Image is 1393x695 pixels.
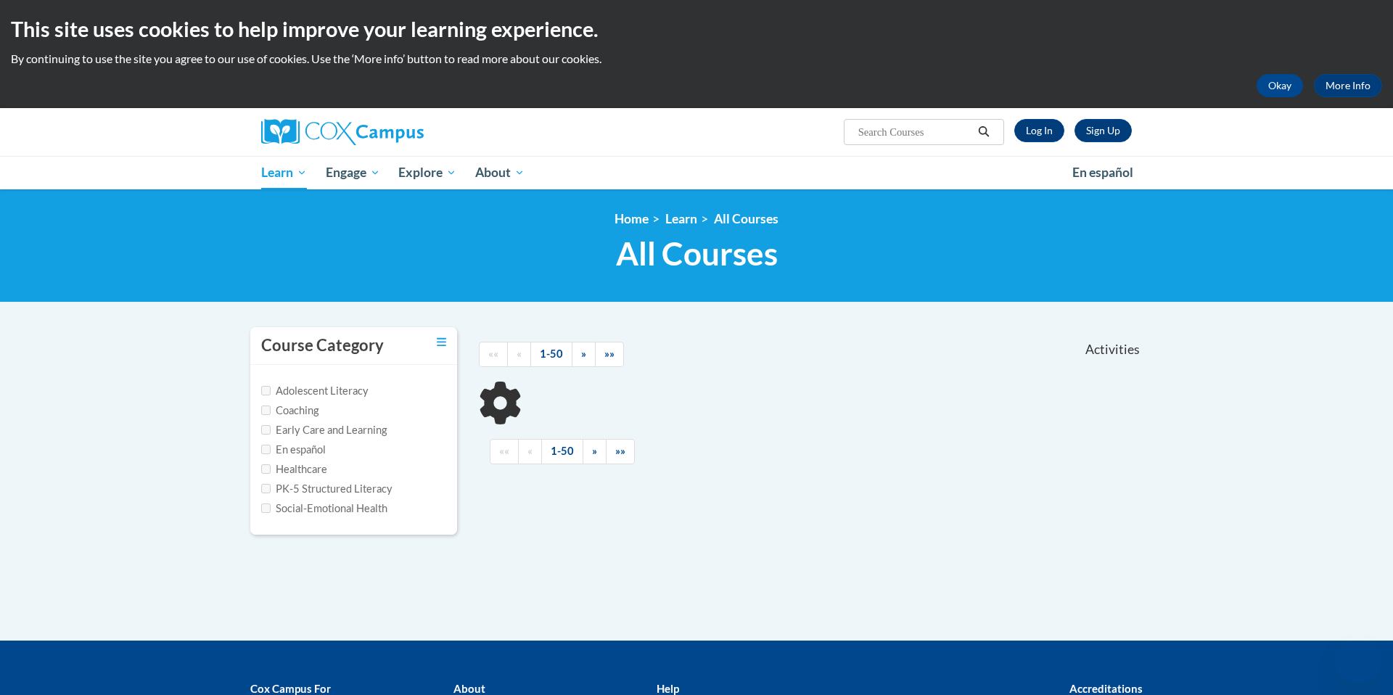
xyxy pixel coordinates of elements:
[261,481,393,497] label: PK-5 Structured Literacy
[530,342,572,367] a: 1-50
[541,439,583,464] a: 1-50
[389,156,466,189] a: Explore
[1335,637,1381,683] iframe: Button to launch messaging window
[1069,682,1143,695] b: Accreditations
[1085,342,1140,358] span: Activities
[261,119,537,145] a: Cox Campus
[261,464,271,474] input: Checkbox for Options
[606,439,635,464] a: End
[581,347,586,360] span: »
[518,439,542,464] a: Previous
[261,442,326,458] label: En español
[1257,74,1303,97] button: Okay
[1014,119,1064,142] a: Log In
[507,342,531,367] a: Previous
[252,156,316,189] a: Learn
[615,445,625,457] span: »»
[398,164,456,181] span: Explore
[1314,74,1382,97] a: More Info
[595,342,624,367] a: End
[261,501,387,517] label: Social-Emotional Health
[261,164,307,181] span: Learn
[604,347,615,360] span: »»
[11,15,1382,44] h2: This site uses cookies to help improve your learning experience.
[261,425,271,435] input: Checkbox for Options
[527,445,533,457] span: «
[572,342,596,367] a: Next
[488,347,498,360] span: ««
[1072,165,1133,180] span: En español
[499,445,509,457] span: ««
[592,445,597,457] span: »
[466,156,534,189] a: About
[261,503,271,513] input: Checkbox for Options
[261,386,271,395] input: Checkbox for Options
[616,234,778,273] span: All Courses
[326,164,380,181] span: Engage
[857,123,973,141] input: Search Courses
[261,406,271,415] input: Checkbox for Options
[250,682,331,695] b: Cox Campus For
[657,682,679,695] b: Help
[665,211,697,226] a: Learn
[316,156,390,189] a: Engage
[615,211,649,226] a: Home
[11,51,1382,67] p: By continuing to use the site you agree to our use of cookies. Use the ‘More info’ button to read...
[261,422,387,438] label: Early Care and Learning
[1063,157,1143,188] a: En español
[261,461,327,477] label: Healthcare
[453,682,485,695] b: About
[437,334,446,350] a: Toggle collapse
[239,156,1154,189] div: Main menu
[973,123,995,141] button: Search
[475,164,525,181] span: About
[261,119,424,145] img: Cox Campus
[479,342,508,367] a: Begining
[490,439,519,464] a: Begining
[1074,119,1132,142] a: Register
[261,334,384,357] h3: Course Category
[517,347,522,360] span: «
[261,383,369,399] label: Adolescent Literacy
[583,439,607,464] a: Next
[261,445,271,454] input: Checkbox for Options
[714,211,778,226] a: All Courses
[261,484,271,493] input: Checkbox for Options
[261,403,319,419] label: Coaching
